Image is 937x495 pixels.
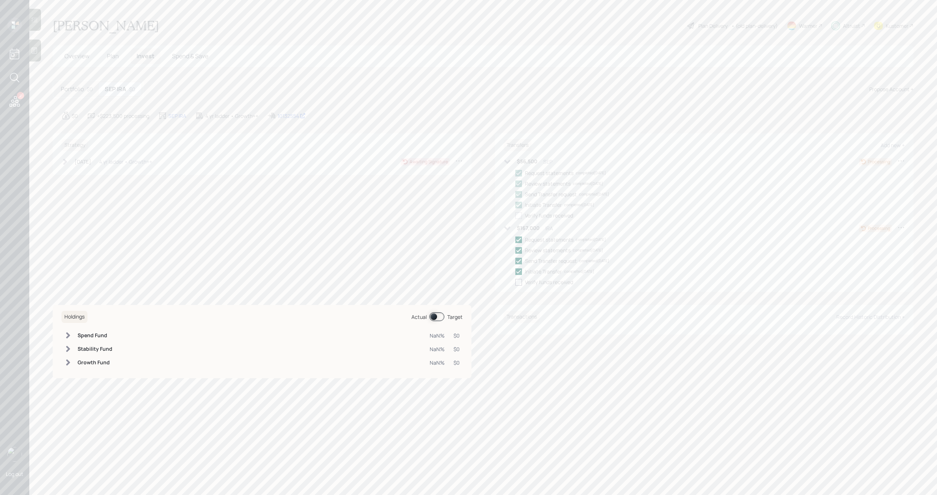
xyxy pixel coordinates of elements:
div: SEP [543,158,552,165]
div: $0 [129,85,135,93]
div: 2 [17,92,24,99]
div: Awaiting Signature [410,159,448,165]
div: Request statements [525,236,574,243]
div: $0 [453,345,460,353]
div: $0 [72,112,78,120]
div: Add new + [881,142,905,149]
div: completed [DATE] [573,247,603,253]
div: completed [DATE] [576,170,606,176]
div: $0 [453,359,460,366]
h6: Spend Fund [78,332,112,339]
div: [DATE] [75,158,91,165]
div: Target [447,313,463,321]
h1: [PERSON_NAME] [53,18,159,34]
div: Processing [868,159,890,165]
h6: Transactions [504,311,540,323]
div: Initiate Transfer [525,268,562,275]
div: completed [DATE] [579,191,609,197]
div: Actual [411,313,427,321]
div: Initiate Transfer [525,201,562,209]
div: 4 yr ladder • Growth++ [205,112,258,120]
h6: Growth Fund [78,360,112,366]
div: NaN% [430,345,445,353]
div: Altruist [843,22,860,30]
div: $0 [453,332,460,339]
div: Send Transfer request [525,257,577,265]
div: Send Transfer request [525,190,577,198]
div: Plan Delivery [698,22,728,30]
div: Review statements [525,246,571,254]
h6: $167,000 [517,225,540,231]
div: Processing [868,225,890,232]
span: Invest [137,52,154,60]
div: completed [DATE] [564,202,594,208]
div: • (old plan-delivery) [731,22,778,30]
div: completed [DATE] [573,181,603,186]
h6: Transfers [504,139,531,151]
h5: Portfolio [61,86,84,93]
h5: SEP IRA [105,86,126,93]
div: Kustomer [886,22,908,30]
h6: Holdings [61,311,87,323]
div: completed [DATE] [576,237,606,242]
div: Propose Account + [869,85,914,93]
div: +$223,500 processing [97,112,149,120]
span: Plan [107,52,119,60]
div: Review statements [525,180,571,187]
h6: $56,500 [517,159,537,165]
div: Request statements [525,169,574,177]
div: Record Historic Distribution + [836,313,905,320]
div: Log out [6,470,23,477]
div: 4 yr ladder • Growth++ [99,158,152,165]
h6: Stability Fund [78,346,112,352]
div: $0 [87,85,93,93]
div: IRA [545,224,553,232]
h6: Strategy [61,139,88,151]
div: Verify funds received [525,212,573,219]
span: Spend & Save [172,52,208,60]
div: NaN% [430,332,445,339]
div: Warmer [799,22,817,30]
img: michael-russo-headshot.png [7,447,22,462]
span: Overview [64,52,89,60]
div: 10132554 [277,112,306,120]
div: NaN% [430,359,445,366]
div: completed [DATE] [579,258,609,264]
div: Verify funds received [525,278,573,286]
div: SEP IRA [168,112,186,120]
div: completed [DATE] [564,269,594,274]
